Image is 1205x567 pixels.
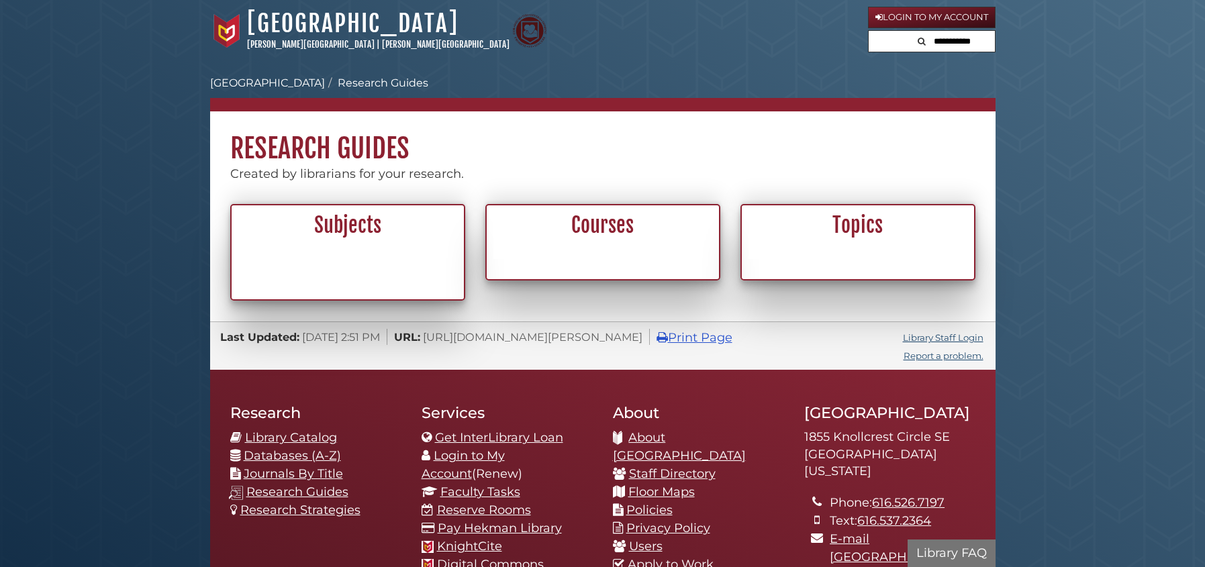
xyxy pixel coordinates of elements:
a: Databases (A-Z) [244,448,341,463]
address: 1855 Knollcrest Circle SE [GEOGRAPHIC_DATA][US_STATE] [804,429,975,480]
a: [PERSON_NAME][GEOGRAPHIC_DATA] [247,39,375,50]
a: Research Strategies [240,503,360,517]
a: 616.537.2364 [857,513,931,528]
span: [URL][DOMAIN_NAME][PERSON_NAME] [423,330,642,344]
h2: Services [422,403,593,422]
i: Search [918,37,926,46]
a: Library Catalog [245,430,337,445]
a: Research Guides [338,76,428,89]
a: Users [629,539,663,554]
i: Print Page [657,331,668,344]
a: Journals By Title [244,466,343,481]
a: [GEOGRAPHIC_DATA] [210,76,325,89]
button: Search [914,31,930,49]
span: Last Updated: [220,330,299,344]
a: E-mail [GEOGRAPHIC_DATA] [830,531,963,564]
button: Library FAQ [908,539,996,567]
nav: breadcrumb [210,75,996,111]
span: URL: [394,330,420,344]
span: Created by librarians for your research. [230,166,464,181]
h2: Topics [749,213,967,238]
a: About [GEOGRAPHIC_DATA] [613,430,746,463]
h2: About [613,403,784,422]
a: Research Guides [246,484,348,499]
a: Pay Hekman Library [438,521,562,535]
h2: [GEOGRAPHIC_DATA] [804,403,975,422]
h1: Research Guides [210,111,996,165]
a: Policies [626,503,673,517]
a: [GEOGRAPHIC_DATA] [247,9,459,38]
li: Phone: [830,494,975,512]
a: Reserve Rooms [437,503,531,517]
img: Calvin University [210,14,244,48]
a: KnightCite [437,539,502,554]
li: Text: [830,512,975,530]
a: Staff Directory [629,466,716,481]
a: Privacy Policy [626,521,710,535]
a: Floor Maps [628,484,695,499]
img: Calvin favicon logo [422,541,434,553]
a: [PERSON_NAME][GEOGRAPHIC_DATA] [382,39,510,50]
span: [DATE] 2:51 PM [302,330,380,344]
a: Report a problem. [904,350,983,361]
a: Library Staff Login [903,332,983,343]
span: | [377,39,380,50]
a: Login to My Account [422,448,505,481]
a: Login to My Account [868,7,996,28]
a: Faculty Tasks [440,484,520,499]
img: Calvin Theological Seminary [513,14,546,48]
h2: Research [230,403,401,422]
h2: Subjects [239,213,456,238]
a: Get InterLibrary Loan [435,430,563,445]
a: Print Page [657,330,732,345]
li: (Renew) [422,447,593,483]
h2: Courses [494,213,712,238]
img: research-guides-icon-white_37x37.png [229,486,243,500]
a: 616.526.7197 [872,495,945,510]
